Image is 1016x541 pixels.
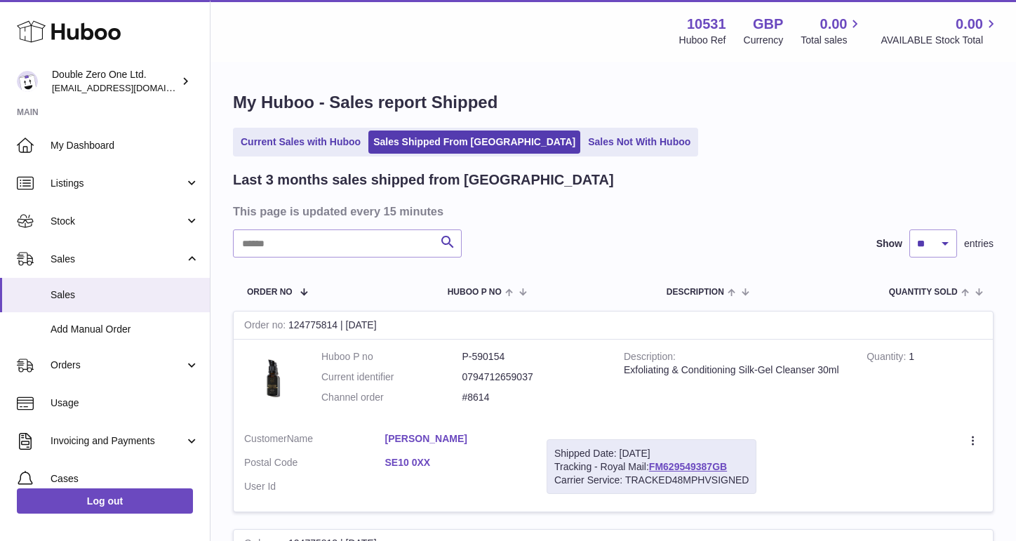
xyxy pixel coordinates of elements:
span: Invoicing and Payments [51,434,185,448]
span: Customer [244,433,287,444]
span: Order No [247,288,293,297]
span: Quantity Sold [889,288,958,297]
dt: Current identifier [321,370,462,384]
span: Description [667,288,724,297]
dd: P-590154 [462,350,603,363]
a: Log out [17,488,193,514]
a: Sales Shipped From [GEOGRAPHIC_DATA] [368,131,580,154]
div: Double Zero One Ltd. [52,68,178,95]
a: 0.00 Total sales [801,15,863,47]
span: My Dashboard [51,139,199,152]
span: AVAILABLE Stock Total [881,34,999,47]
div: Currency [744,34,784,47]
strong: Order no [244,319,288,334]
span: 0.00 [956,15,983,34]
dd: #8614 [462,391,603,404]
div: Carrier Service: TRACKED48MPHVSIGNED [554,474,749,487]
div: Tracking - Royal Mail: [547,439,756,495]
img: hello@001skincare.com [17,71,38,92]
span: Sales [51,253,185,266]
span: Stock [51,215,185,228]
span: Orders [51,359,185,372]
span: entries [964,237,994,251]
span: Cases [51,472,199,486]
span: Usage [51,396,199,410]
strong: 10531 [687,15,726,34]
div: Huboo Ref [679,34,726,47]
a: Sales Not With Huboo [583,131,695,154]
div: 124775814 | [DATE] [234,312,993,340]
h3: This page is updated every 15 minutes [233,203,990,219]
span: [EMAIL_ADDRESS][DOMAIN_NAME] [52,82,206,93]
label: Show [876,237,902,251]
h2: Last 3 months sales shipped from [GEOGRAPHIC_DATA] [233,171,614,189]
span: Huboo P no [448,288,502,297]
dd: 0794712659037 [462,370,603,384]
strong: Quantity [867,351,909,366]
div: Shipped Date: [DATE] [554,447,749,460]
dt: Huboo P no [321,350,462,363]
a: Current Sales with Huboo [236,131,366,154]
a: SE10 0XX [385,456,526,469]
dt: Name [244,432,385,449]
a: FM629549387GB [649,461,727,472]
dt: Postal Code [244,456,385,473]
span: Sales [51,288,199,302]
span: Total sales [801,34,863,47]
a: [PERSON_NAME] [385,432,526,446]
dt: User Id [244,480,385,493]
span: 0.00 [820,15,848,34]
a: 0.00 AVAILABLE Stock Total [881,15,999,47]
span: Add Manual Order [51,323,199,336]
div: Exfoliating & Conditioning Silk-Gel Cleanser 30ml [624,363,845,377]
img: 105311708452058.jpg [244,350,300,406]
span: Listings [51,177,185,190]
strong: Description [624,351,676,366]
td: 1 [856,340,993,422]
strong: GBP [753,15,783,34]
dt: Channel order [321,391,462,404]
h1: My Huboo - Sales report Shipped [233,91,994,114]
